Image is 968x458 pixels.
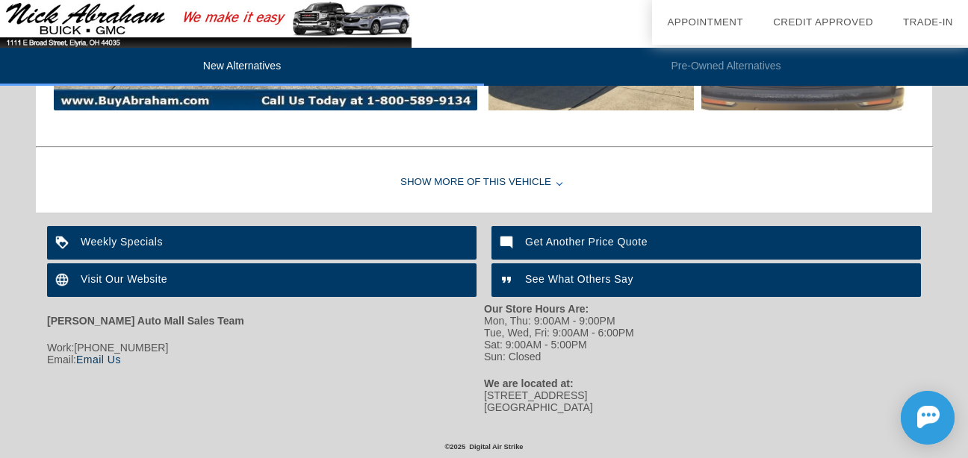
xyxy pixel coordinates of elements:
a: Email Us [76,354,121,366]
strong: We are located at: [484,377,574,389]
div: Email: [47,354,484,366]
li: Pre-Owned Alternatives [484,48,968,86]
a: Appointment [667,16,743,28]
img: ic_mode_comment_white_24dp_2x.png [491,226,525,260]
div: [STREET_ADDRESS] [GEOGRAPHIC_DATA] [484,389,921,413]
img: ic_loyalty_white_24dp_2x.png [47,226,81,260]
span: [PHONE_NUMBER] [74,342,168,354]
div: Work: [47,342,484,354]
a: Visit Our Website [47,263,477,297]
a: Trade-In [903,16,953,28]
strong: [PERSON_NAME] Auto Mall Sales Team [47,315,244,327]
strong: Our Store Hours Are: [484,303,589,315]
a: Weekly Specials [47,226,477,260]
a: Credit Approved [773,16,873,28]
a: Get Another Price Quote [491,226,921,260]
iframe: Chat Assistance [834,377,968,458]
img: ic_format_quote_white_24dp_2x.png [491,263,525,297]
div: Show More of this Vehicle [36,153,932,213]
div: Mon, Thu: 9:00AM - 9:00PM Tue, Wed, Fri: 9:00AM - 6:00PM Sat: 9:00AM - 5:00PM Sun: Closed [484,315,921,363]
a: See What Others Say [491,263,921,297]
img: ic_language_white_24dp_2x.png [47,263,81,297]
